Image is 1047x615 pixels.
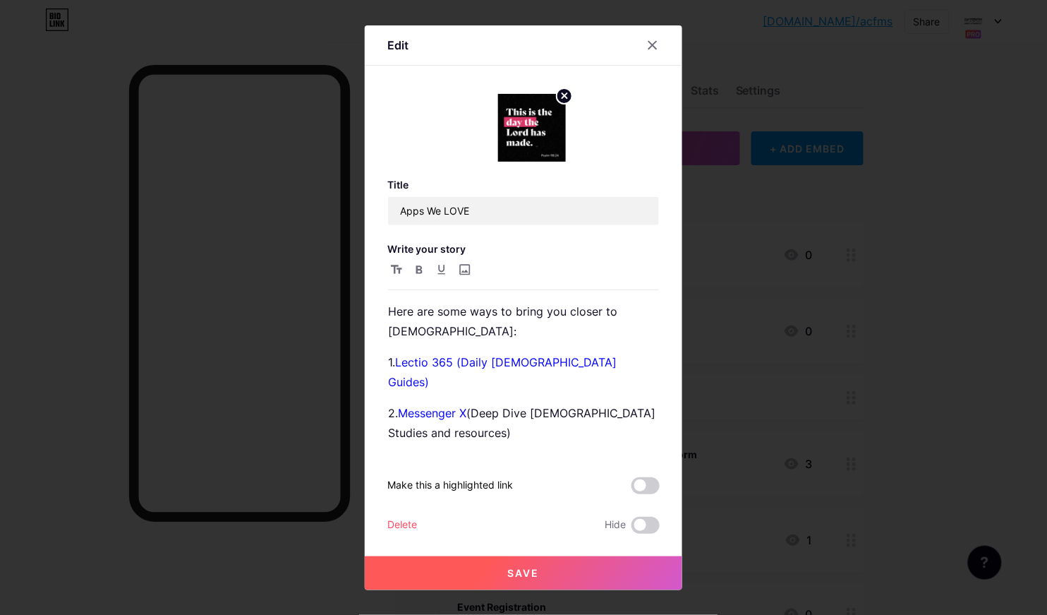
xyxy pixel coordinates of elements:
div: Delete [387,517,417,534]
div: Edit [387,37,408,54]
a: Lectio 365 (Daily [DEMOGRAPHIC_DATA] Guides) [388,355,620,389]
img: link_thumbnail [498,94,566,162]
p: 1. [388,352,659,392]
h3: Write your story [387,243,660,255]
span: Hide [605,517,626,534]
h3: Title [387,179,660,191]
input: Title [388,197,659,225]
p: Here are some ways to bring you closer to [DEMOGRAPHIC_DATA]: [388,301,659,341]
button: Save [365,556,682,590]
p: 2. (Deep Dive [DEMOGRAPHIC_DATA] Studies and resources) [388,403,659,443]
span: Save [508,567,540,579]
div: Make this a highlighted link [387,477,513,494]
a: Messenger X [398,406,466,420]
